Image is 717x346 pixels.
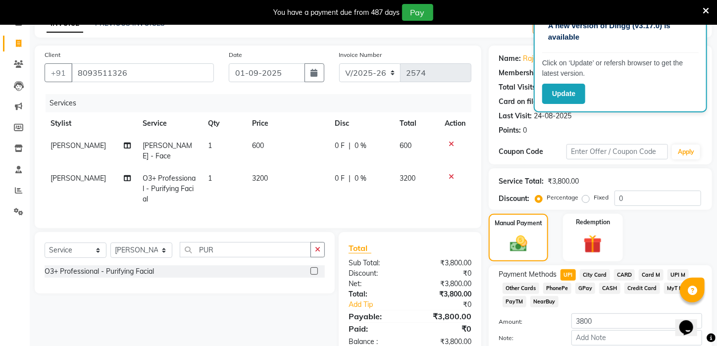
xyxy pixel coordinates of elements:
span: Other Cards [503,283,539,294]
button: Apply [672,145,700,159]
div: Sub Total: [341,258,410,268]
div: Services [46,94,479,112]
span: MyT Money [664,283,699,294]
a: Add Tip [341,299,421,310]
img: _cash.svg [505,234,533,254]
th: Price [246,112,329,135]
div: ₹0 [421,299,479,310]
p: Click on ‘Update’ or refersh browser to get the latest version. [542,58,699,79]
div: ₹0 [410,268,479,279]
span: 600 [400,141,411,150]
span: Total [349,243,371,253]
div: Last Visit: [499,111,532,121]
label: Amount: [491,317,564,326]
div: Net: [341,279,410,289]
span: Credit Card [624,283,660,294]
div: You have a payment due from 487 days [274,7,400,18]
th: Action [439,112,471,135]
span: GPay [575,283,596,294]
span: PhonePe [543,283,571,294]
span: 0 F [335,141,345,151]
span: O3+ Professional - Purifying Facial [143,174,196,203]
div: ₹3,800.00 [548,176,579,187]
span: Card M [639,269,664,281]
div: Paid: [341,323,410,335]
span: PayTM [503,296,526,307]
div: ₹3,800.00 [410,258,479,268]
label: Invoice Number [339,50,382,59]
div: 24-08-2025 [534,111,571,121]
span: | [349,141,351,151]
button: Update [542,84,585,104]
input: Enter Offer / Coupon Code [566,144,668,159]
span: CARD [614,269,635,281]
input: Add Note [571,330,702,346]
div: Total Visits: [499,82,538,93]
div: Points: [499,125,521,136]
input: Search by Name/Mobile/Email/Code [71,63,214,82]
div: Payable: [341,310,410,322]
div: ₹3,800.00 [410,279,479,289]
button: Pay [402,4,433,21]
div: No Active Membership [499,68,702,78]
div: ₹3,800.00 [410,289,479,299]
label: Percentage [547,193,578,202]
span: Payment Methods [499,269,557,280]
label: Date [229,50,242,59]
span: [PERSON_NAME] [51,141,106,150]
div: Total: [341,289,410,299]
th: Disc [329,112,394,135]
span: 3200 [252,174,268,183]
span: CASH [599,283,620,294]
span: City Card [580,269,610,281]
div: Service Total: [499,176,544,187]
div: ₹3,800.00 [410,310,479,322]
label: Client [45,50,60,59]
label: Note: [491,334,564,343]
th: Total [394,112,439,135]
div: O3+ Professional - Purifying Facial [45,266,154,277]
div: Membership: [499,68,542,78]
div: 0 [523,125,527,136]
span: 600 [252,141,264,150]
img: _gift.svg [578,233,608,255]
input: Search or Scan [180,242,311,257]
div: Coupon Code [499,147,566,157]
span: 1 [208,141,212,150]
iframe: chat widget [675,306,707,336]
th: Service [137,112,203,135]
span: 0 F [335,173,345,184]
label: Fixed [594,193,609,202]
div: Discount: [341,268,410,279]
span: | [349,173,351,184]
div: ₹0 [410,323,479,335]
button: +91 [45,63,72,82]
div: Discount: [499,194,529,204]
span: UPI M [667,269,689,281]
th: Qty [202,112,246,135]
input: Amount [571,313,702,329]
span: 0 % [355,141,367,151]
span: UPI [561,269,576,281]
span: [PERSON_NAME] [51,174,106,183]
label: Redemption [576,218,610,227]
button: Create New [533,18,590,34]
th: Stylist [45,112,137,135]
a: Rajat [523,53,540,64]
span: 0 % [355,173,367,184]
div: Card on file: [499,97,539,107]
span: NearBuy [530,296,559,307]
span: [PERSON_NAME] - Face [143,141,192,160]
label: Manual Payment [495,219,542,228]
div: Name: [499,53,521,64]
span: 3200 [400,174,415,183]
p: A new version of Dingg (v3.17.0) is available [548,20,693,43]
span: 1 [208,174,212,183]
